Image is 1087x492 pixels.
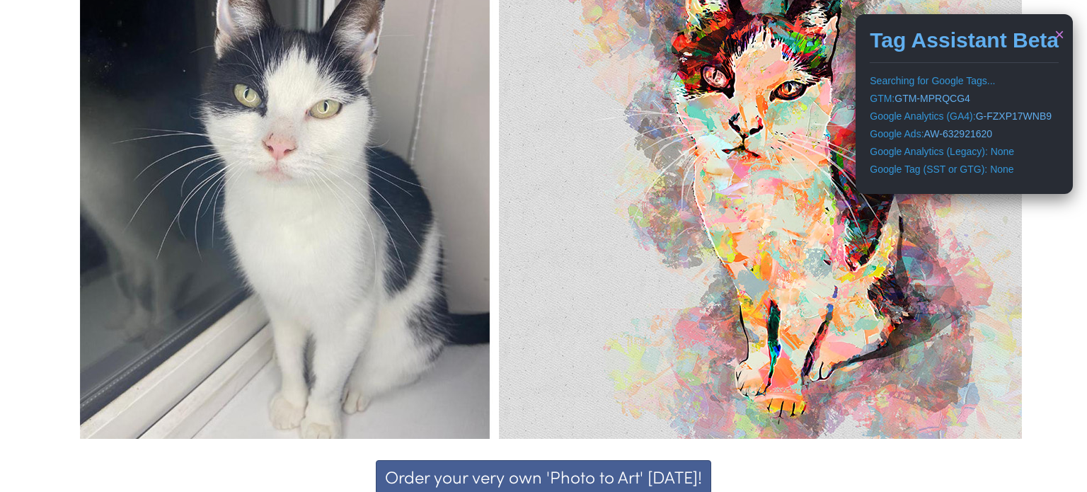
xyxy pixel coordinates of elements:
[870,144,1059,159] div: Google Analytics (Legacy): None
[870,127,1059,141] div: Google Ads:
[870,162,1059,176] div: Google Tag (SST or GTG): None
[870,91,1059,105] div: GTM:
[870,28,1059,52] h3: Tag Assistant Beta
[924,128,993,139] a: AW-632921620
[976,110,1052,122] a: G-FZXP17WNB9
[1054,23,1064,47] div: ×
[870,74,1059,88] div: Searching for Google Tags...
[870,109,1059,123] div: Google Analytics (GA4):
[895,93,970,104] a: GTM-MPRQCG4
